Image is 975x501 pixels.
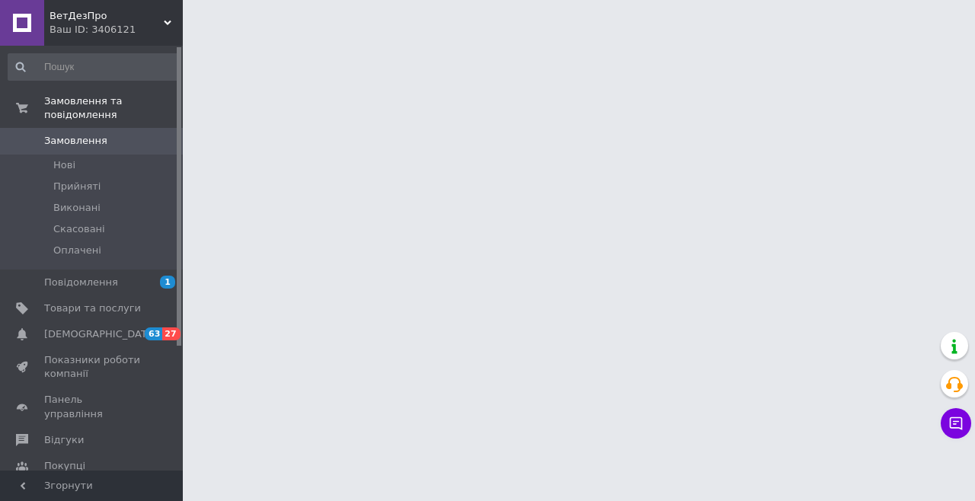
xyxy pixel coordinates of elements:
span: Оплачені [53,244,101,257]
span: 63 [145,327,162,340]
span: Замовлення [44,134,107,148]
span: Нові [53,158,75,172]
span: Відгуки [44,433,84,447]
span: Замовлення та повідомлення [44,94,183,122]
span: Товари та послуги [44,302,141,315]
div: Ваш ID: 3406121 [50,23,183,37]
span: Панель управління [44,393,141,420]
input: Пошук [8,53,180,81]
span: Повідомлення [44,276,118,289]
span: Прийняті [53,180,101,193]
button: Чат з покупцем [941,408,971,439]
span: [DEMOGRAPHIC_DATA] [44,327,157,341]
span: Скасовані [53,222,105,236]
span: 1 [160,276,175,289]
span: Покупці [44,459,85,473]
span: Виконані [53,201,101,215]
span: 27 [162,327,180,340]
span: ВетДезПро [50,9,164,23]
span: Показники роботи компанії [44,353,141,381]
